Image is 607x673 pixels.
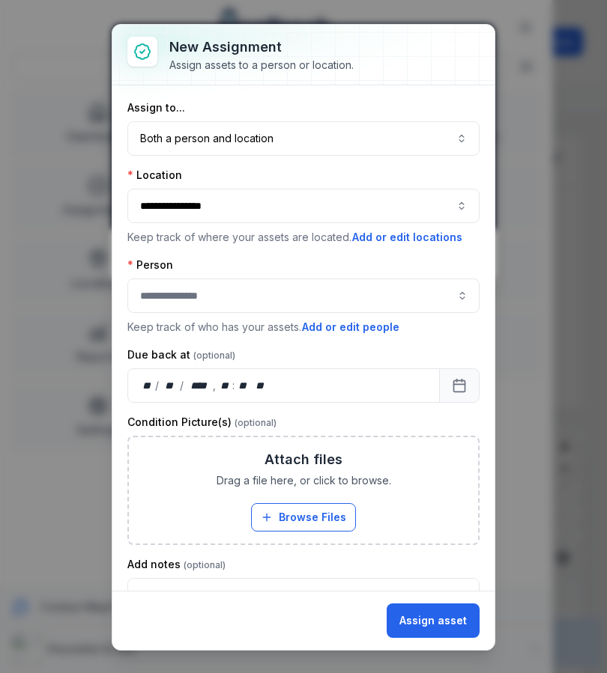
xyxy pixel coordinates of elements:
button: Add or edit people [301,319,400,335]
div: / [155,378,160,393]
div: year, [185,378,213,393]
div: hour, [217,378,232,393]
button: Add or edit locations [351,229,463,246]
h3: New assignment [169,37,354,58]
div: day, [140,378,155,393]
div: minute, [236,378,251,393]
input: assignment-add:person-label [127,278,480,313]
button: Assign asset [387,603,480,638]
button: Browse Files [251,503,356,532]
p: Keep track of where your assets are located. [127,229,480,246]
div: am/pm, [253,378,269,393]
label: Add notes [127,557,226,572]
div: : [232,378,236,393]
label: Condition Picture(s) [127,415,277,430]
h3: Attach files [265,449,342,470]
div: / [180,378,185,393]
label: Assign to... [127,100,185,115]
p: Keep track of who has your assets. [127,319,480,335]
div: month, [160,378,181,393]
label: Due back at [127,347,235,362]
div: , [213,378,217,393]
label: Location [127,168,182,183]
div: Assign assets to a person or location. [169,58,354,73]
label: Person [127,258,173,272]
span: Drag a file here, or click to browse. [217,473,391,488]
button: Both a person and location [127,121,480,156]
button: Calendar [439,368,480,403]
